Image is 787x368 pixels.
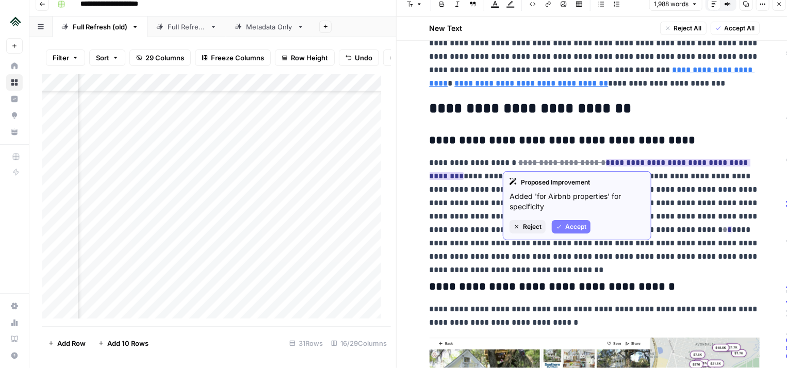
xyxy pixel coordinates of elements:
button: Help + Support [6,347,23,364]
p: Added 'for Airbnb properties' for specificity [510,191,645,212]
a: Metadata Only [226,16,313,37]
button: Add 10 Rows [92,335,155,352]
a: Full Refresh [147,16,226,37]
button: Filter [46,49,85,66]
div: Full Refresh [168,22,206,32]
span: Add 10 Rows [107,338,149,348]
a: Home [6,58,23,74]
div: Metadata Only [246,22,293,32]
button: Accept [552,220,591,233]
span: 29 Columns [145,53,184,63]
span: Reject All [674,24,702,33]
button: Reject All [660,22,707,35]
a: Opportunities [6,107,23,124]
div: Full Refresh (old) [73,22,127,32]
span: Sort [96,53,109,63]
span: Reject [523,222,542,231]
div: 16/29 Columns [327,335,391,352]
span: Accept All [725,24,755,33]
button: Freeze Columns [195,49,271,66]
a: Usage [6,314,23,331]
button: Accept All [711,22,760,35]
button: Workspace: Uplisting [6,8,23,34]
button: Undo [339,49,379,66]
span: Accept [565,222,586,231]
a: Settings [6,298,23,314]
button: Row Height [275,49,335,66]
a: Your Data [6,124,23,140]
button: 29 Columns [129,49,191,66]
a: Browse [6,74,23,91]
h2: New Text [430,23,463,34]
span: Freeze Columns [211,53,264,63]
button: Sort [89,49,125,66]
img: Uplisting Logo [6,12,25,30]
span: Filter [53,53,69,63]
a: Insights [6,91,23,107]
div: 31 Rows [285,335,327,352]
button: Reject [510,220,546,233]
span: Row Height [291,53,328,63]
span: Undo [355,53,372,63]
a: Learning Hub [6,331,23,347]
button: Add Row [42,335,92,352]
span: Add Row [57,338,86,348]
div: Proposed Improvement [510,178,645,187]
a: Full Refresh (old) [53,16,147,37]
